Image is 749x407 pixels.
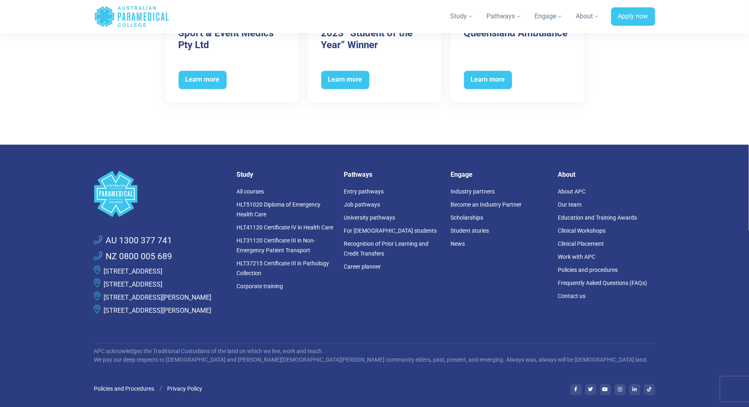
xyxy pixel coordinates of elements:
a: [STREET_ADDRESS] [104,280,163,288]
a: Corporate training [237,283,283,289]
a: [STREET_ADDRESS][PERSON_NAME] [104,307,212,314]
a: Policies and procedures [558,267,618,273]
h3: APC Partners with Sport & Event Medics Pty Ltd [179,16,285,51]
p: APC acknowledges the Traditional Custodians of the land on which we live, work and teach. We pay ... [94,347,655,364]
a: Study [446,5,479,28]
a: HLT51020 Diploma of Emergency Health Care [237,201,321,218]
h5: Pathways [344,171,441,178]
a: Recognition of Prior Learning and Credit Transfers [344,240,429,257]
a: Education and Training Awards [558,214,637,221]
h5: About [558,171,655,178]
a: HLT31120 Certificate III in Non-Emergency Patient Transport [237,237,316,254]
a: News [451,240,465,247]
a: Industry partners [451,188,495,195]
a: Contact us [558,293,586,299]
a: University pathways [344,214,395,221]
a: AU 1300 377 741 [94,234,172,247]
h5: Engage [451,171,548,178]
a: About APC [558,188,586,195]
a: About [571,5,605,28]
a: Pathways [482,5,527,28]
a: Work with APC [558,254,595,260]
a: Become an Industry Partner [451,201,522,208]
a: Apply now [611,7,655,26]
a: Clinical Workshops [558,227,605,234]
a: HLT41120 Certificate IV in Health Care [237,224,334,231]
a: HLT37215 Certificate III in Pathology Collection [237,260,329,276]
a: Privacy Policy [168,385,203,392]
a: Entry pathways [344,188,384,195]
span: Learn more [464,71,512,89]
a: NZ 0800 005 689 [94,250,172,263]
h5: Study [237,171,334,178]
a: Scholarships [451,214,484,221]
a: Clinical Placement [558,240,604,247]
a: Job pathways [344,201,380,208]
a: For [DEMOGRAPHIC_DATA] students [344,227,437,234]
a: All courses [237,188,264,195]
a: [STREET_ADDRESS] [104,267,163,275]
a: Student stories [451,227,489,234]
a: Australian Paramedical College [94,3,170,30]
a: Career planner [344,263,381,270]
a: Frequently Asked Questions (FAQs) [558,280,647,286]
span: Learn more [321,71,369,89]
a: [STREET_ADDRESS][PERSON_NAME] [104,294,212,301]
h3: QLD Training Awards 2023 “Student of the Year” Winner [321,16,428,51]
a: Engage [530,5,568,28]
a: Our team [558,201,581,208]
span: Learn more [179,71,227,89]
a: Space [94,171,227,217]
a: Policies and Procedures [94,385,155,392]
